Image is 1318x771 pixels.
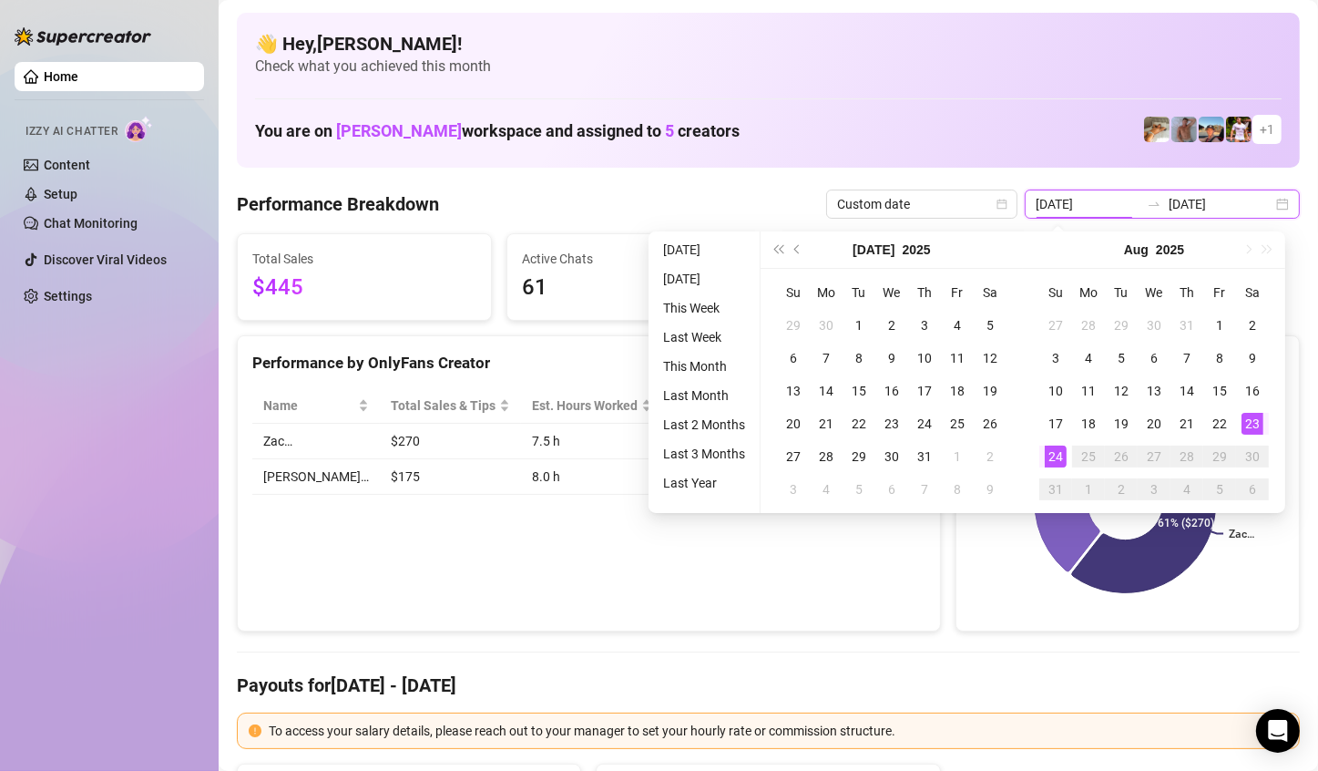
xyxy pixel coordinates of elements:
[1176,347,1198,369] div: 7
[1226,117,1252,142] img: Hector
[914,413,935,435] div: 24
[1209,380,1231,402] div: 15
[44,158,90,172] a: Content
[815,478,837,500] div: 4
[1241,347,1263,369] div: 9
[1260,119,1274,139] span: + 1
[656,326,752,348] li: Last Week
[815,380,837,402] div: 14
[946,347,968,369] div: 11
[782,413,804,435] div: 20
[1072,342,1105,375] td: 2025-08-04
[843,440,875,473] td: 2025-07-29
[946,446,968,468] div: 1
[1039,375,1072,407] td: 2025-08-10
[848,446,870,468] div: 29
[1078,413,1099,435] div: 18
[946,478,968,500] div: 8
[908,407,941,440] td: 2025-07-24
[1209,478,1231,500] div: 5
[1138,440,1170,473] td: 2025-08-27
[941,375,974,407] td: 2025-07-18
[522,271,746,305] span: 61
[1039,276,1072,309] th: Su
[1241,446,1263,468] div: 30
[1143,446,1165,468] div: 27
[974,375,1006,407] td: 2025-07-19
[974,342,1006,375] td: 2025-07-12
[1045,380,1067,402] div: 10
[1078,446,1099,468] div: 25
[1241,478,1263,500] div: 6
[1039,342,1072,375] td: 2025-08-03
[1199,117,1224,142] img: Zach
[777,276,810,309] th: Su
[777,473,810,506] td: 2025-08-03
[974,473,1006,506] td: 2025-08-09
[843,473,875,506] td: 2025-08-05
[1105,276,1138,309] th: Tu
[777,342,810,375] td: 2025-07-06
[1176,413,1198,435] div: 21
[522,249,746,269] span: Active Chats
[255,57,1282,77] span: Check what you achieved this month
[1209,446,1231,468] div: 29
[1105,309,1138,342] td: 2025-07-29
[380,388,521,424] th: Total Sales & Tips
[380,459,521,495] td: $175
[1176,478,1198,500] div: 4
[532,396,638,416] div: Est. Hours Worked
[810,342,843,375] td: 2025-07-07
[252,459,380,495] td: [PERSON_NAME]…
[252,271,476,305] span: $445
[1045,413,1067,435] div: 17
[875,342,908,375] td: 2025-07-09
[1176,446,1198,468] div: 28
[881,347,903,369] div: 9
[1241,413,1263,435] div: 23
[810,309,843,342] td: 2025-06-30
[941,309,974,342] td: 2025-07-04
[881,314,903,336] div: 2
[1143,478,1165,500] div: 3
[815,446,837,468] div: 28
[908,473,941,506] td: 2025-08-07
[1110,413,1132,435] div: 19
[996,199,1007,210] span: calendar
[1236,440,1269,473] td: 2025-08-30
[979,314,1001,336] div: 5
[1138,375,1170,407] td: 2025-08-13
[1078,478,1099,500] div: 1
[1241,380,1263,402] div: 16
[1143,314,1165,336] div: 30
[1170,276,1203,309] th: Th
[979,446,1001,468] div: 2
[656,297,752,319] li: This Week
[1229,528,1254,540] text: Zac…
[44,69,78,84] a: Home
[252,388,380,424] th: Name
[777,375,810,407] td: 2025-07-13
[1144,117,1170,142] img: Zac
[843,342,875,375] td: 2025-07-08
[881,478,903,500] div: 6
[810,276,843,309] th: Mo
[1072,473,1105,506] td: 2025-09-01
[1169,194,1272,214] input: End date
[782,314,804,336] div: 29
[1072,309,1105,342] td: 2025-07-28
[1209,413,1231,435] div: 22
[656,414,752,436] li: Last 2 Months
[269,721,1288,741] div: To access your salary details, please reach out to your manager to set your hourly rate or commis...
[974,440,1006,473] td: 2025-08-02
[521,424,663,459] td: 7.5 h
[1203,342,1236,375] td: 2025-08-08
[1176,380,1198,402] div: 14
[656,355,752,377] li: This Month
[1176,314,1198,336] div: 31
[974,407,1006,440] td: 2025-07-26
[521,459,663,495] td: 8.0 h
[125,116,153,142] img: AI Chatter
[1170,440,1203,473] td: 2025-08-28
[946,314,968,336] div: 4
